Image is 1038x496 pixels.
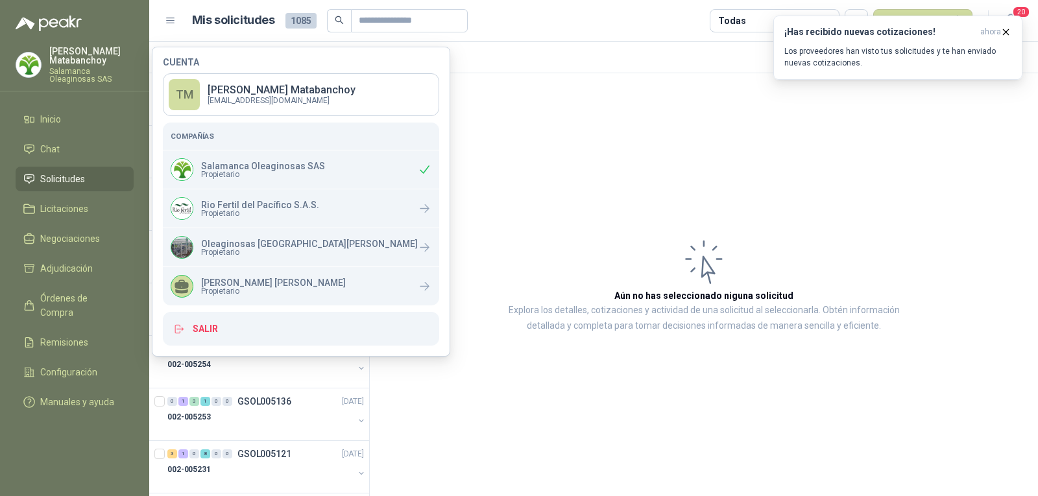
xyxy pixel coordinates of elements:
h1: Mis solicitudes [192,11,275,30]
a: Company LogoOleaginosas [GEOGRAPHIC_DATA][PERSON_NAME]Propietario [163,228,439,266]
span: Licitaciones [40,202,88,216]
a: Solicitudes [16,167,134,191]
h4: Cuenta [163,58,439,67]
div: Company LogoSalamanca Oleaginosas SASPropietario [163,150,439,189]
div: 3 [167,449,177,458]
span: Remisiones [40,335,88,349]
p: [DATE] [342,396,364,408]
a: Adjudicación [16,256,134,281]
div: TM [169,79,200,110]
h3: Aún no has seleccionado niguna solicitud [614,289,793,303]
div: 8 [200,449,210,458]
img: Company Logo [171,237,193,258]
a: Remisiones [16,330,134,355]
span: 20 [1012,6,1030,18]
p: 002-005254 [167,359,211,371]
span: Adjudicación [40,261,93,276]
span: 1085 [285,13,317,29]
span: Órdenes de Compra [40,291,121,320]
p: [PERSON_NAME] Matabanchoy [208,85,356,95]
a: Negociaciones [16,226,134,251]
span: Propietario [201,287,346,295]
p: Salamanca Oleaginosas SAS [201,161,325,171]
button: 20 [999,9,1022,32]
div: 0 [223,397,232,406]
div: 1 [178,449,188,458]
a: 3 1 0 8 0 0 GSOL005121[DATE] 002-005231 [167,446,367,488]
p: GSOL005121 [237,449,291,458]
div: 3 [189,397,199,406]
a: [PERSON_NAME] [PERSON_NAME]Propietario [163,267,439,305]
h3: ¡Has recibido nuevas cotizaciones! [784,27,975,38]
p: Explora los detalles, cotizaciones y actividad de una solicitud al seleccionarla. Obtén informaci... [500,303,908,334]
a: TM[PERSON_NAME] Matabanchoy[EMAIL_ADDRESS][DOMAIN_NAME] [163,73,439,116]
div: 1 [178,397,188,406]
div: 0 [211,397,221,406]
a: 0 1 3 1 0 0 GSOL005136[DATE] 002-005253 [167,394,367,435]
span: ahora [980,27,1001,38]
span: Propietario [201,171,325,178]
p: Oleaginosas [GEOGRAPHIC_DATA][PERSON_NAME] [201,239,418,248]
a: Company LogoRio Fertil del Pacífico S.A.S.Propietario [163,189,439,228]
p: [EMAIL_ADDRESS][DOMAIN_NAME] [208,97,356,104]
p: [DATE] [342,448,364,460]
img: Company Logo [171,159,193,180]
a: Configuración [16,360,134,384]
div: 0 [211,449,221,458]
span: Propietario [201,209,319,217]
span: Solicitudes [40,172,85,186]
p: Los proveedores han visto tus solicitudes y te han enviado nuevas cotizaciones. [784,45,1011,69]
span: Chat [40,142,60,156]
p: [PERSON_NAME] [PERSON_NAME] [201,278,346,287]
img: Company Logo [16,53,41,77]
span: Inicio [40,112,61,126]
p: GSOL005136 [237,397,291,406]
span: Negociaciones [40,231,100,246]
button: Nueva solicitud [873,9,972,32]
a: Chat [16,137,134,161]
button: Salir [163,312,439,346]
p: 002-005253 [167,411,211,423]
a: Órdenes de Compra [16,286,134,325]
a: Inicio [16,107,134,132]
h5: Compañías [171,130,431,142]
button: ¡Has recibido nuevas cotizaciones!ahora Los proveedores han visto tus solicitudes y te han enviad... [773,16,1022,80]
span: Manuales y ayuda [40,395,114,409]
div: Todas [718,14,745,28]
span: Propietario [201,248,418,256]
div: 0 [167,397,177,406]
p: [PERSON_NAME] Matabanchoy [49,47,134,65]
a: Licitaciones [16,196,134,221]
div: 1 [200,397,210,406]
span: search [335,16,344,25]
img: Logo peakr [16,16,82,31]
div: 0 [223,449,232,458]
p: Salamanca Oleaginosas SAS [49,67,134,83]
span: Configuración [40,365,97,379]
img: Company Logo [171,198,193,219]
a: 0 0 2 0 0 0 GSOL005138[DATE] 002-005254 [167,341,367,383]
p: 002-005231 [167,464,211,476]
a: Manuales y ayuda [16,390,134,414]
div: 0 [189,449,199,458]
p: Rio Fertil del Pacífico S.A.S. [201,200,319,209]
